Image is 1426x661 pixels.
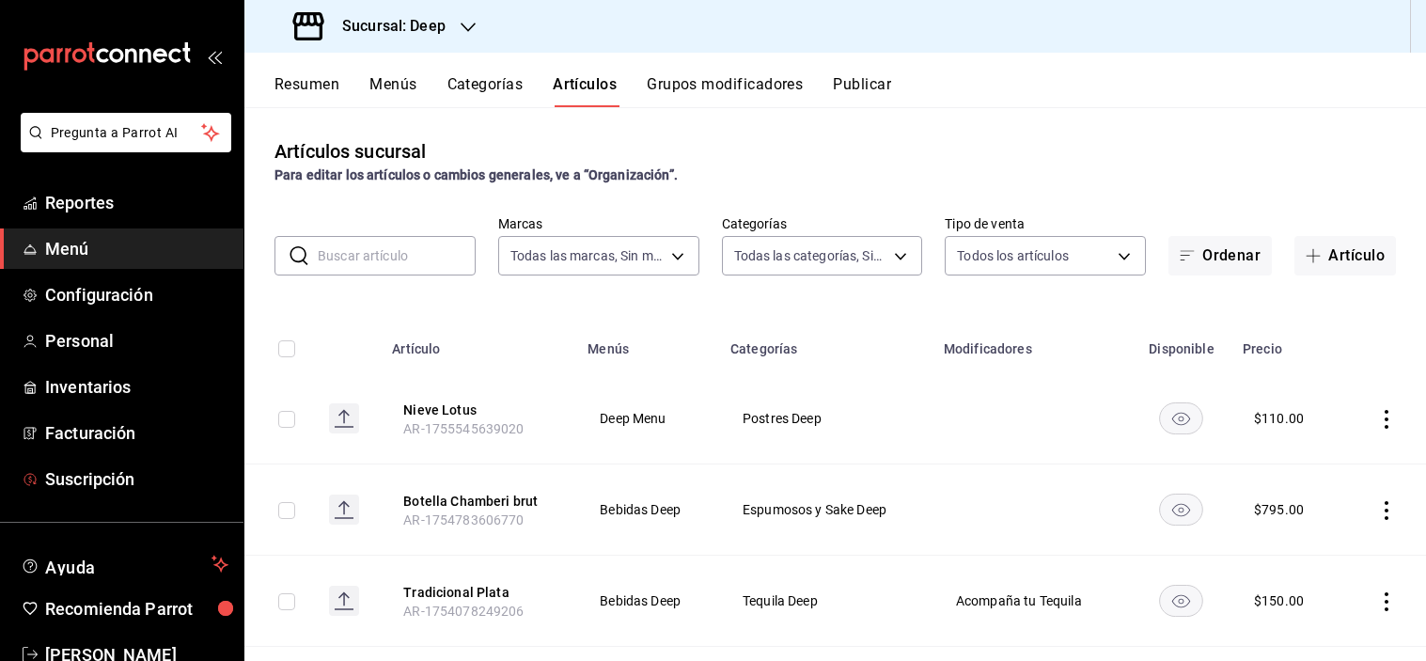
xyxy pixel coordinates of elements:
button: Grupos modificadores [647,75,803,107]
th: Menús [576,313,719,373]
div: $ 110.00 [1254,409,1304,428]
th: Artículo [381,313,576,373]
th: Categorías [719,313,932,373]
span: Todas las marcas, Sin marca [510,246,665,265]
span: Recomienda Parrot [45,596,228,622]
th: Modificadores [932,313,1132,373]
span: Menú [45,236,228,261]
button: actions [1377,501,1396,520]
span: Bebidas Deep [600,594,696,607]
label: Categorías [722,217,923,230]
span: Todas las categorías, Sin categoría [734,246,888,265]
a: Pregunta a Parrot AI [13,136,231,156]
button: open_drawer_menu [207,49,222,64]
div: $ 150.00 [1254,591,1304,610]
button: Artículos [553,75,617,107]
span: Ayuda [45,553,204,575]
button: Ordenar [1168,236,1272,275]
h3: Sucursal: Deep [327,15,446,38]
button: edit-product-location [403,583,554,602]
span: Deep Menu [600,412,696,425]
strong: Para editar los artículos o cambios generales, ve a “Organización”. [274,167,678,182]
button: availability-product [1159,585,1203,617]
div: Artículos sucursal [274,137,426,165]
span: Facturación [45,420,228,446]
button: actions [1377,410,1396,429]
span: Suscripción [45,466,228,492]
button: edit-product-location [403,401,554,419]
span: AR-1754078249206 [403,604,524,619]
input: Buscar artículo [318,237,476,275]
button: Publicar [833,75,891,107]
button: Pregunta a Parrot AI [21,113,231,152]
label: Tipo de venta [945,217,1146,230]
span: Postres Deep [743,412,909,425]
span: Personal [45,328,228,354]
th: Disponible [1132,313,1231,373]
span: Reportes [45,190,228,215]
button: Artículo [1294,236,1396,275]
div: navigation tabs [274,75,1426,107]
span: Todos los artículos [957,246,1069,265]
button: availability-product [1159,494,1203,526]
span: Tequila Deep [743,594,909,607]
span: AR-1755545639020 [403,421,524,436]
span: Configuración [45,282,228,307]
span: Bebidas Deep [600,503,696,516]
label: Marcas [498,217,699,230]
button: Categorías [447,75,524,107]
div: $ 795.00 [1254,500,1304,519]
button: actions [1377,592,1396,611]
button: Menús [369,75,416,107]
span: AR-1754783606770 [403,512,524,527]
span: Inventarios [45,374,228,400]
button: Resumen [274,75,339,107]
span: Espumosos y Sake Deep [743,503,909,516]
th: Precio [1231,313,1346,373]
span: Pregunta a Parrot AI [51,123,202,143]
button: edit-product-location [403,492,554,511]
button: availability-product [1159,402,1203,434]
span: Acompaña tu Tequila [956,594,1108,607]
